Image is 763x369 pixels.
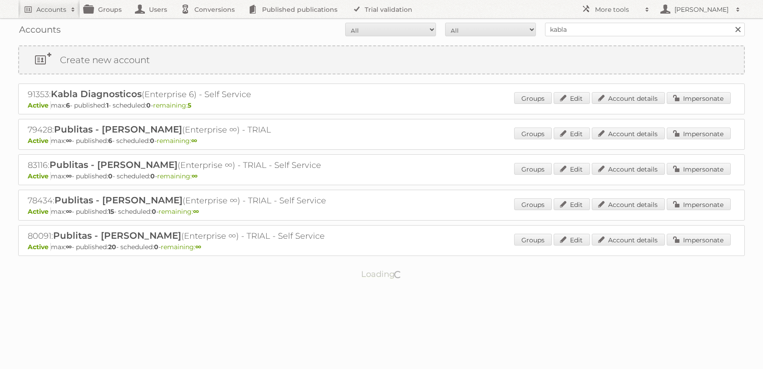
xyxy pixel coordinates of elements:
a: Edit [554,198,590,210]
span: remaining: [161,243,201,251]
h2: 78434: (Enterprise ∞) - TRIAL - Self Service [28,195,346,207]
a: Groups [514,198,552,210]
span: Active [28,243,51,251]
span: Kabla Diagnosticos [51,89,142,99]
a: Account details [592,128,665,139]
p: max: - published: - scheduled: - [28,207,735,216]
strong: 20 [108,243,116,251]
a: Groups [514,128,552,139]
strong: ∞ [191,137,197,145]
span: remaining: [159,207,199,216]
strong: ∞ [66,243,72,251]
a: Edit [554,128,590,139]
span: Active [28,101,51,109]
p: max: - published: - scheduled: - [28,172,735,180]
span: remaining: [153,101,191,109]
h2: Accounts [36,5,66,14]
strong: 0 [150,172,155,180]
a: Edit [554,234,590,246]
strong: 0 [146,101,151,109]
p: max: - published: - scheduled: - [28,137,735,145]
a: Account details [592,198,665,210]
h2: More tools [595,5,640,14]
span: Publitas - [PERSON_NAME] [53,230,181,241]
p: max: - published: - scheduled: - [28,101,735,109]
span: Active [28,137,51,145]
a: Account details [592,234,665,246]
p: Loading [332,265,431,283]
strong: 0 [152,207,156,216]
strong: ∞ [66,172,72,180]
a: Account details [592,163,665,175]
a: Impersonate [667,234,731,246]
span: Publitas - [PERSON_NAME] [50,159,178,170]
a: Groups [514,234,552,246]
strong: 0 [108,172,113,180]
a: Impersonate [667,163,731,175]
a: Edit [554,163,590,175]
strong: ∞ [66,137,72,145]
a: Groups [514,163,552,175]
h2: 79428: (Enterprise ∞) - TRIAL [28,124,346,136]
h2: 80091: (Enterprise ∞) - TRIAL - Self Service [28,230,346,242]
span: remaining: [157,172,198,180]
h2: 83116: (Enterprise ∞) - TRIAL - Self Service [28,159,346,171]
strong: 6 [66,101,70,109]
strong: ∞ [192,172,198,180]
strong: ∞ [195,243,201,251]
a: Impersonate [667,128,731,139]
h2: 91353: (Enterprise 6) - Self Service [28,89,346,100]
a: Account details [592,92,665,104]
strong: 0 [150,137,154,145]
strong: 1 [106,101,109,109]
span: Active [28,172,51,180]
a: Impersonate [667,198,731,210]
strong: 5 [188,101,191,109]
a: Create new account [19,46,744,74]
strong: ∞ [193,207,199,216]
p: max: - published: - scheduled: - [28,243,735,251]
strong: 6 [108,137,112,145]
strong: 15 [108,207,114,216]
a: Edit [554,92,590,104]
strong: 0 [154,243,159,251]
span: remaining: [157,137,197,145]
span: Publitas - [PERSON_NAME] [54,124,182,135]
h2: [PERSON_NAME] [672,5,731,14]
span: Active [28,207,51,216]
a: Impersonate [667,92,731,104]
strong: ∞ [66,207,72,216]
a: Groups [514,92,552,104]
span: Publitas - [PERSON_NAME] [54,195,183,206]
